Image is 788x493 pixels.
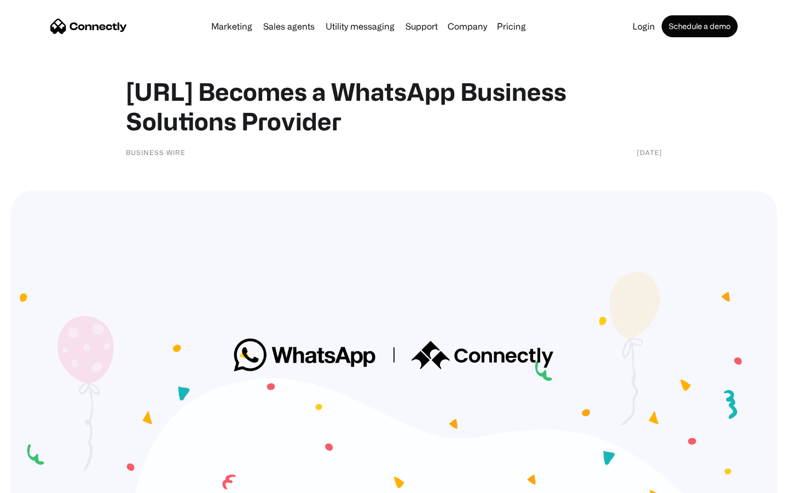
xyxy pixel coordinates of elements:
a: home [50,18,127,35]
a: Marketing [207,22,257,31]
div: [DATE] [637,147,662,158]
ul: Language list [22,474,66,489]
aside: Language selected: English [11,474,66,489]
div: Company [448,19,487,34]
h1: [URL] Becomes a WhatsApp Business Solutions Provider [126,77,662,136]
div: Business Wire [126,147,186,158]
a: Sales agents [259,22,319,31]
div: Company [444,19,490,34]
a: Utility messaging [321,22,399,31]
a: Pricing [493,22,530,31]
a: Schedule a demo [662,15,738,37]
a: Support [401,22,442,31]
a: Login [628,22,659,31]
